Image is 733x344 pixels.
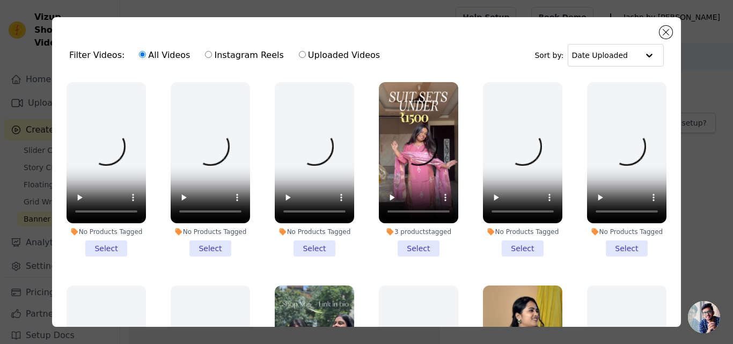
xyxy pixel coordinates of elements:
label: Uploaded Videos [298,48,380,62]
label: Instagram Reels [204,48,284,62]
label: All Videos [138,48,190,62]
div: No Products Tagged [483,228,562,236]
div: Sort by: [534,44,664,67]
div: No Products Tagged [275,228,354,236]
button: Close modal [659,26,672,39]
div: 3 products tagged [379,228,458,236]
div: Open chat [688,301,720,333]
div: No Products Tagged [171,228,250,236]
div: Filter Videos: [69,43,386,68]
div: No Products Tagged [587,228,666,236]
div: No Products Tagged [67,228,146,236]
